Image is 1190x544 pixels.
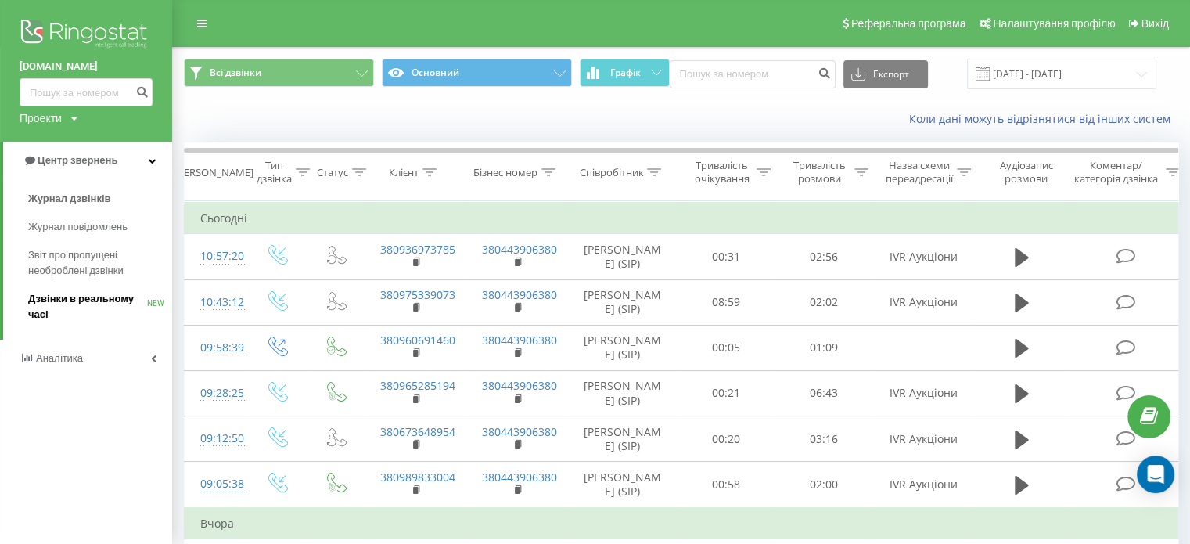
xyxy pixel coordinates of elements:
div: Співробітник [579,166,643,179]
button: Графік [580,59,670,87]
div: 09:28:25 [200,378,232,409]
a: 380936973785 [380,242,455,257]
td: 06:43 [775,370,873,416]
td: [PERSON_NAME] (SIP) [568,416,678,462]
div: Коментар/категорія дзвінка [1070,159,1162,186]
a: 380989833004 [380,470,455,485]
span: Всі дзвінки [210,67,261,79]
a: Звіт про пропущені необроблені дзвінки [28,241,172,285]
div: Тривалість розмови [789,159,850,186]
span: Графік [610,67,641,78]
div: Назва схеми переадресації [886,159,953,186]
td: [PERSON_NAME] (SIP) [568,462,678,508]
span: Журнал повідомлень [28,219,128,235]
div: Open Intercom Messenger [1137,456,1174,493]
div: Статус [317,166,348,179]
button: Експорт [843,60,928,88]
td: IVR Аукціони [873,279,975,325]
a: 380443906380 [482,470,557,485]
span: Журнал дзвінків [28,191,111,207]
td: 00:21 [678,370,775,416]
a: 380960691460 [380,333,455,348]
a: Журнал повідомлень [28,213,172,241]
a: 380965285194 [380,378,455,393]
a: 380443906380 [482,424,557,439]
div: Тип дзвінка [257,159,292,186]
td: IVR Аукціони [873,234,975,279]
span: Дзвінки в реальному часі [28,291,147,322]
td: [PERSON_NAME] (SIP) [568,325,678,370]
a: Журнал дзвінків [28,185,172,213]
td: IVR Аукціони [873,462,975,508]
div: 09:58:39 [200,333,232,363]
td: IVR Аукціони [873,370,975,416]
div: 09:05:38 [200,469,232,499]
a: 380443906380 [482,333,557,348]
a: 380443906380 [482,378,557,393]
div: 09:12:50 [200,423,232,454]
td: [PERSON_NAME] (SIP) [568,234,678,279]
button: Основний [382,59,572,87]
span: Звіт про пропущені необроблені дзвінки [28,247,164,279]
td: 02:02 [775,279,873,325]
div: 10:43:12 [200,287,232,318]
a: 380975339073 [380,287,455,302]
div: Проекти [20,110,62,126]
span: Реферальна програма [851,17,966,30]
div: Бізнес номер [473,166,537,179]
div: Аудіозапис розмови [988,159,1064,186]
img: Ringostat logo [20,16,153,55]
td: 00:05 [678,325,775,370]
td: 02:00 [775,462,873,508]
a: Коли дані можуть відрізнятися вiд інших систем [909,111,1178,126]
a: 380673648954 [380,424,455,439]
a: Центр звернень [3,142,172,179]
a: Дзвінки в реальному часіNEW [28,285,172,329]
input: Пошук за номером [20,78,153,106]
div: 10:57:20 [200,241,232,272]
div: Клієнт [389,166,419,179]
td: IVR Аукціони [873,416,975,462]
td: [PERSON_NAME] (SIP) [568,370,678,416]
td: 03:16 [775,416,873,462]
td: [PERSON_NAME] (SIP) [568,279,678,325]
td: 00:20 [678,416,775,462]
td: 02:56 [775,234,873,279]
td: 01:09 [775,325,873,370]
td: Сьогодні [185,203,1186,234]
button: Всі дзвінки [184,59,374,87]
span: Вихід [1141,17,1169,30]
td: Вчора [185,508,1186,539]
td: 00:31 [678,234,775,279]
td: 08:59 [678,279,775,325]
div: Тривалість очікування [691,159,753,186]
span: Центр звернень [38,154,117,166]
a: 380443906380 [482,242,557,257]
div: [PERSON_NAME] [174,166,253,179]
span: Аналiтика [36,352,83,364]
input: Пошук за номером [670,60,836,88]
a: 380443906380 [482,287,557,302]
td: 00:58 [678,462,775,508]
a: [DOMAIN_NAME] [20,59,153,74]
span: Налаштування профілю [993,17,1115,30]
